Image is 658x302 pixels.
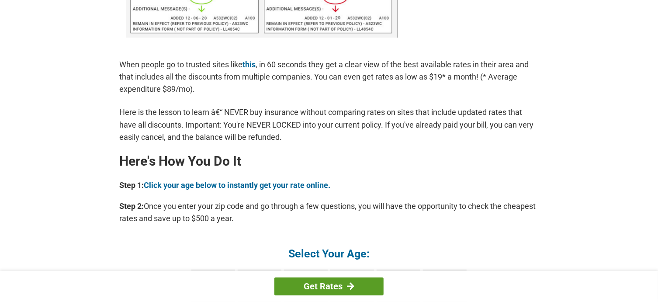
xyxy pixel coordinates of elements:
p: Once you enter your zip code and go through a few questions, you will have the opportunity to che... [119,200,539,225]
a: Click your age below to instantly get your rate online. [144,181,330,190]
b: Step 2: [119,201,144,211]
b: Step 1: [119,181,144,190]
a: this [242,60,256,69]
h4: Select Your Age: [119,246,539,261]
p: Here is the lesson to learn â€“ NEVER buy insurance without comparing rates on sites that include... [119,106,539,143]
a: Get Rates [274,278,384,295]
p: When people go to trusted sites like , in 60 seconds they get a clear view of the best available ... [119,59,539,95]
h2: Here's How You Do It [119,154,539,168]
